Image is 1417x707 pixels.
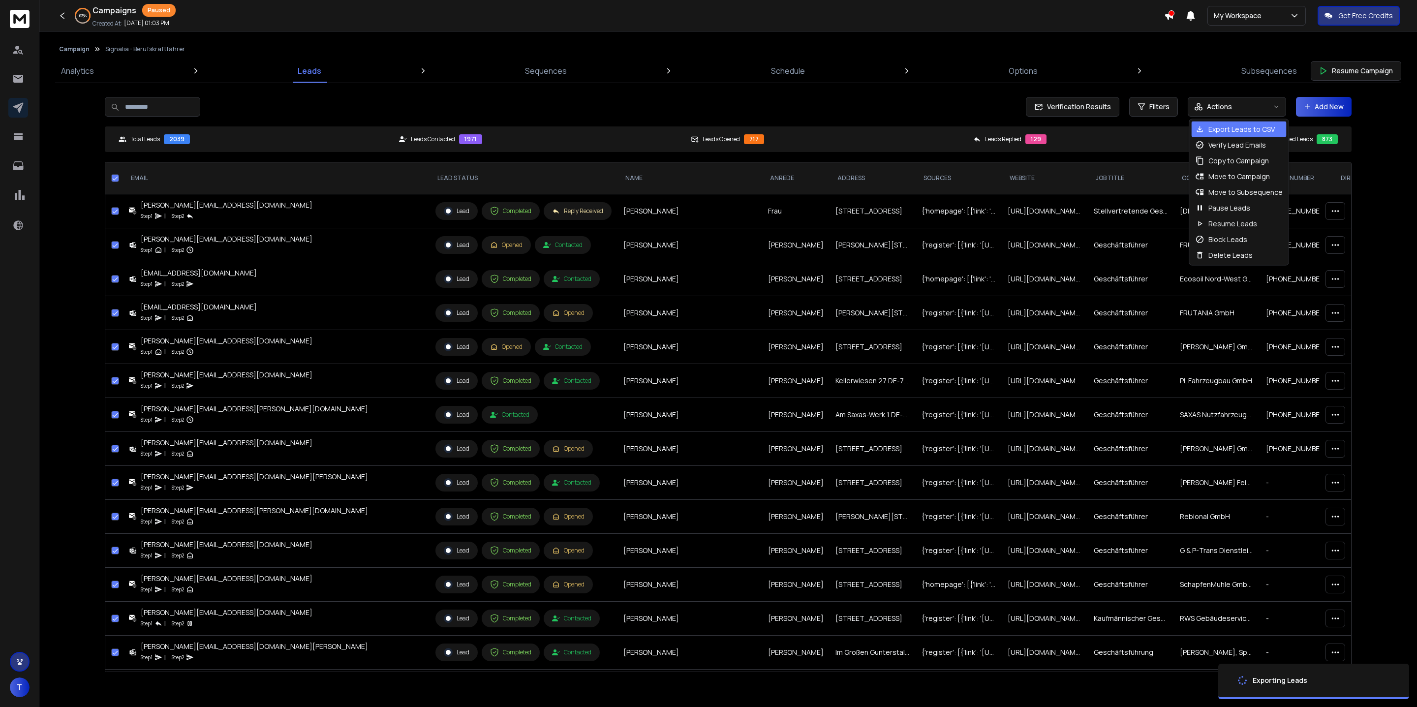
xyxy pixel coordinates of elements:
[830,296,916,330] td: [PERSON_NAME][STREET_ADDRESS]
[1002,602,1088,636] td: [URL][DOMAIN_NAME]
[164,618,166,628] p: |
[1003,59,1044,83] a: Options
[444,308,469,317] div: Lead
[1002,398,1088,432] td: [URL][DOMAIN_NAME]
[762,432,830,466] td: [PERSON_NAME]
[141,574,312,584] div: [PERSON_NAME][EMAIL_ADDRESS][DOMAIN_NAME]
[1260,296,1333,330] td: [PHONE_NUMBER]
[617,432,762,466] td: [PERSON_NAME]
[130,135,160,143] p: Total Leads
[762,500,830,534] td: [PERSON_NAME]
[1208,172,1270,182] p: Move to Campaign
[1088,500,1174,534] td: Geschäftsführer
[1002,330,1088,364] td: [URL][DOMAIN_NAME]
[916,194,1002,228] td: {'homepage': [{'link': '[URL][DOMAIN_NAME]}, {'link': '[URL][DOMAIN_NAME]}, {'link': '[URL][DOMAI...
[830,568,916,602] td: [STREET_ADDRESS]
[411,135,455,143] p: Leads Contacted
[141,302,257,312] div: [EMAIL_ADDRESS][DOMAIN_NAME]
[172,313,184,323] p: Step 2
[1088,364,1174,398] td: Geschäftsführer
[1207,102,1232,112] p: Actions
[490,444,531,453] div: Completed
[762,330,830,364] td: [PERSON_NAME]
[172,415,184,425] p: Step 2
[1260,228,1333,262] td: [PHONE_NUMBER]
[1088,162,1174,194] th: Job Title
[1088,194,1174,228] td: Stellvertretende Geschäftsführerin
[830,432,916,466] td: [STREET_ADDRESS]
[1002,364,1088,398] td: [URL][DOMAIN_NAME]
[141,415,153,425] p: Step 1
[1174,670,1260,704] td: Geuer International GmbH
[1002,568,1088,602] td: [URL][DOMAIN_NAME]
[762,364,830,398] td: [PERSON_NAME]
[830,228,916,262] td: [PERSON_NAME][STREET_ADDRESS]
[141,642,368,651] div: [PERSON_NAME][EMAIL_ADDRESS][DOMAIN_NAME][PERSON_NAME]
[1088,228,1174,262] td: Geschäftsführer
[525,65,567,77] p: Sequences
[172,245,184,255] p: Step 2
[1267,135,1313,143] p: Completed Leads
[552,513,585,521] div: Opened
[703,135,740,143] p: Leads Opened
[141,517,153,526] p: Step 1
[1002,466,1088,500] td: [URL][DOMAIN_NAME][PERSON_NAME]
[92,4,136,16] h1: Campaigns
[1043,102,1111,112] span: Verification Results
[172,347,184,357] p: Step 2
[916,670,1002,704] td: {'register': [{'link': '[URL][DOMAIN_NAME]', 'type': 'nd'}], 'homepage': [{'link': '[URL][DOMAIN_...
[490,308,531,317] div: Completed
[1338,11,1393,21] p: Get Free Credits
[771,65,805,77] p: Schedule
[916,534,1002,568] td: {'register': [{'link': '[URL][DOMAIN_NAME]', 'type': 'nd'}], 'homepage': [{'link': '[URL][DOMAIN_...
[172,652,184,662] p: Step 2
[141,506,368,516] div: [PERSON_NAME][EMAIL_ADDRESS][PERSON_NAME][DOMAIN_NAME]
[141,347,153,357] p: Step 1
[617,296,762,330] td: [PERSON_NAME]
[830,330,916,364] td: [STREET_ADDRESS]
[164,652,166,662] p: |
[1088,432,1174,466] td: Geschäftsführer
[1208,187,1283,197] p: Move to Subsequence
[141,472,368,482] div: [PERSON_NAME][EMAIL_ADDRESS][DOMAIN_NAME][PERSON_NAME]
[1174,534,1260,568] td: G & P-Trans Dienstleistungsgesellschaft mbH
[762,602,830,636] td: [PERSON_NAME]
[10,677,30,697] button: T
[1174,162,1260,194] th: Company Name
[61,65,94,77] p: Analytics
[141,313,153,323] p: Step 1
[916,466,1002,500] td: {'register': [{'link': '[URL][DOMAIN_NAME][PERSON_NAME]', 'type': 'nd'}], 'homepage': [{'link': '...
[1088,296,1174,330] td: Geschäftsführer
[916,330,1002,364] td: {'register': [{'link': '[URL][DOMAIN_NAME]', 'type': 'nd'}], 'homepage': [{'link': '[URL][DOMAIN_...
[762,296,830,330] td: [PERSON_NAME]
[164,449,166,459] p: |
[830,162,916,194] th: Address
[164,245,166,255] p: |
[1174,228,1260,262] td: FRUTANIA GmbH
[1088,262,1174,296] td: Geschäftsführer
[552,615,591,622] div: Contacted
[1235,59,1303,83] a: Subsequences
[142,4,176,17] div: Paused
[830,398,916,432] td: Am Saxas-Werk 1 DE-08412 [GEOGRAPHIC_DATA]
[490,478,531,487] div: Completed
[490,512,531,521] div: Completed
[164,313,166,323] p: |
[617,670,762,704] td: [PERSON_NAME]
[916,432,1002,466] td: {'register': [{'link': '[URL][DOMAIN_NAME][PERSON_NAME]', 'type': 'nd'}], 'homepage': [{'link': '...
[124,19,169,27] p: [DATE] 01:03 PM
[744,134,764,144] div: 717
[1129,97,1178,117] button: Filters
[617,534,762,568] td: [PERSON_NAME]
[519,59,573,83] a: Sequences
[1174,432,1260,466] td: [PERSON_NAME] GmbH Kraftverkehr - Spedition
[1174,602,1260,636] td: RWS Gebäudeservice GmbH
[552,309,585,317] div: Opened
[1174,194,1260,228] td: [DEMOGRAPHIC_DATA] Wohnen und Arbeiten mbH
[141,483,153,492] p: Step 1
[141,381,153,391] p: Step 1
[762,534,830,568] td: [PERSON_NAME]
[1088,330,1174,364] td: Geschäftsführer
